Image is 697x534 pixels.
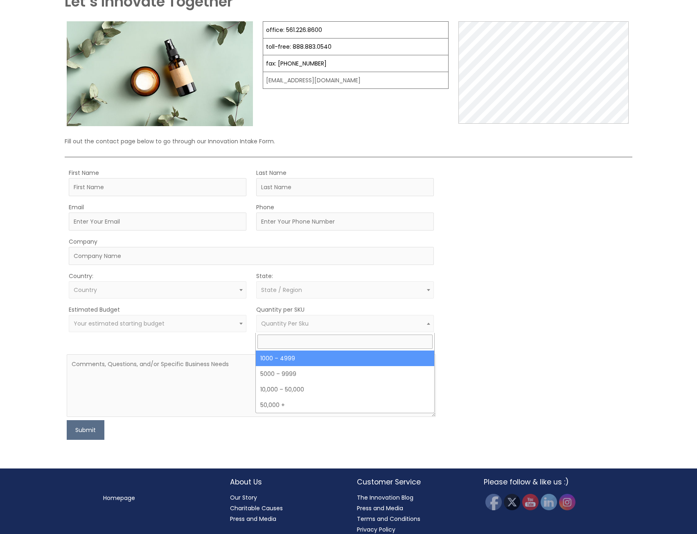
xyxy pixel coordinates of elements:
button: Submit [67,420,104,440]
li: 50,000 + [256,397,434,413]
img: Contact page image for private label skincare manufacturer Cosmetic solutions shows a skin care b... [67,21,253,126]
input: Enter Your Email [69,213,246,231]
img: Twitter [504,494,520,510]
a: Terms and Conditions [357,515,420,523]
label: Last Name [256,167,286,178]
label: Country: [69,271,93,281]
img: Facebook [485,494,502,510]
label: Phone [256,202,274,213]
input: Company Name [69,247,434,265]
span: State / Region [261,286,302,294]
li: 5000 – 9999 [256,366,434,382]
a: Our Story [230,493,257,502]
label: Quantity per SKU [256,304,305,315]
h2: About Us [230,477,341,487]
label: Company [69,236,97,247]
a: Privacy Policy [357,525,395,534]
input: Enter Your Phone Number [256,213,434,231]
h2: Customer Service [357,477,467,487]
nav: Menu [103,493,214,503]
li: 10,000 – 50,000 [256,382,434,397]
input: First Name [69,178,246,196]
a: Charitable Causes [230,504,283,512]
input: Last Name [256,178,434,196]
span: Quantity Per Sku [261,319,309,328]
td: [EMAIL_ADDRESS][DOMAIN_NAME] [263,72,448,89]
a: Press and Media [357,504,403,512]
span: Your estimated starting budget [74,319,165,328]
label: State: [256,271,273,281]
a: toll-free: 888.883.0540 [266,43,332,51]
label: Estimated Budget [69,304,120,315]
label: Email [69,202,84,213]
p: Fill out the contact page below to go through our Innovation Intake Form. [65,136,632,147]
nav: About Us [230,492,341,524]
a: fax: [PHONE_NUMBER] [266,59,327,68]
a: The Innovation Blog [357,493,413,502]
label: First Name [69,167,99,178]
h2: Please follow & like us :) [484,477,594,487]
a: Homepage [103,494,135,502]
span: Country [74,286,97,294]
li: 1000 – 4999 [256,351,434,366]
a: Press and Media [230,515,276,523]
a: office: 561.226.8600 [266,26,322,34]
